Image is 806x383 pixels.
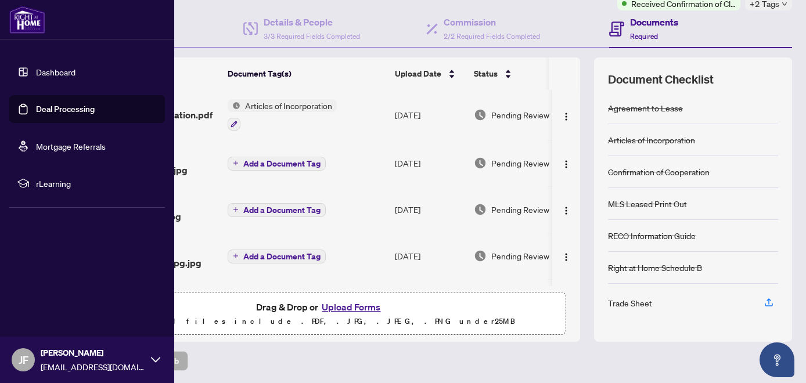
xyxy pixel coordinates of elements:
h4: Documents [630,15,678,29]
td: [DATE] [390,140,469,186]
div: RECO Information Guide [608,229,696,242]
h4: Details & People [264,15,360,29]
div: Articles of Incorporation [608,133,695,146]
h4: Commission [444,15,540,29]
span: 2/2 Required Fields Completed [444,32,540,41]
button: Open asap [760,342,794,377]
div: MLS Leased Print Out [608,197,687,210]
span: Add a Document Tag [243,160,321,168]
button: Logo [557,106,575,124]
span: Pending Review [491,203,549,216]
td: [DATE] [390,279,469,326]
td: [DATE] [390,186,469,233]
img: Logo [562,160,571,169]
td: [DATE] [390,233,469,279]
img: Document Status [474,203,487,216]
button: Status IconArticles of Incorporation [228,99,337,131]
button: Add a Document Tag [228,202,326,217]
a: Deal Processing [36,104,95,114]
button: Add a Document Tag [228,248,326,263]
p: Supported files include .PDF, .JPG, .JPEG, .PNG under 25 MB [82,315,559,328]
button: Add a Document Tag [228,157,326,171]
button: Logo [557,154,575,172]
button: Add a Document Tag [228,203,326,217]
div: Trade Sheet [608,297,652,309]
span: plus [233,207,239,212]
img: Logo [562,252,571,262]
span: Drag & Drop orUpload FormsSupported files include .PDF, .JPG, .JPEG, .PNG under25MB [75,292,566,335]
span: Add a Document Tag [243,252,321,261]
div: Agreement to Lease [608,102,683,114]
img: Document Status [474,250,487,262]
span: [EMAIL_ADDRESS][DOMAIN_NAME] [41,360,145,373]
span: Pending Review [491,109,549,121]
span: 3/3 Required Fields Completed [264,32,360,41]
a: Dashboard [36,67,75,77]
span: Pending Review [491,250,549,262]
div: Right at Home Schedule B [608,261,702,274]
button: Upload Forms [318,299,384,315]
img: Document Status [474,157,487,169]
span: JF [19,352,28,368]
span: down [782,1,787,7]
img: Logo [562,206,571,215]
button: Logo [557,200,575,219]
span: Articles of Incorporation [240,99,337,112]
img: Logo [562,112,571,121]
th: Document Tag(s) [223,57,390,90]
img: Document Status [474,109,487,121]
span: Add a Document Tag [243,206,321,214]
span: Status [474,67,498,80]
button: Add a Document Tag [228,250,326,263]
th: Status [469,57,568,90]
span: rLearning [36,177,157,190]
a: Mortgage Referrals [36,141,106,151]
span: Pending Review [491,157,549,169]
th: Upload Date [390,57,469,90]
div: Confirmation of Cooperation [608,165,710,178]
span: Required [630,32,658,41]
img: logo [9,6,45,34]
span: Upload Date [395,67,441,80]
span: [PERSON_NAME] [41,346,145,359]
td: [DATE] [390,90,469,140]
span: Drag & Drop or [256,299,384,315]
span: plus [233,253,239,259]
button: Add a Document Tag [228,156,326,171]
button: Logo [557,247,575,265]
span: Document Checklist [608,71,714,88]
span: plus [233,160,239,166]
img: Status Icon [228,99,240,112]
